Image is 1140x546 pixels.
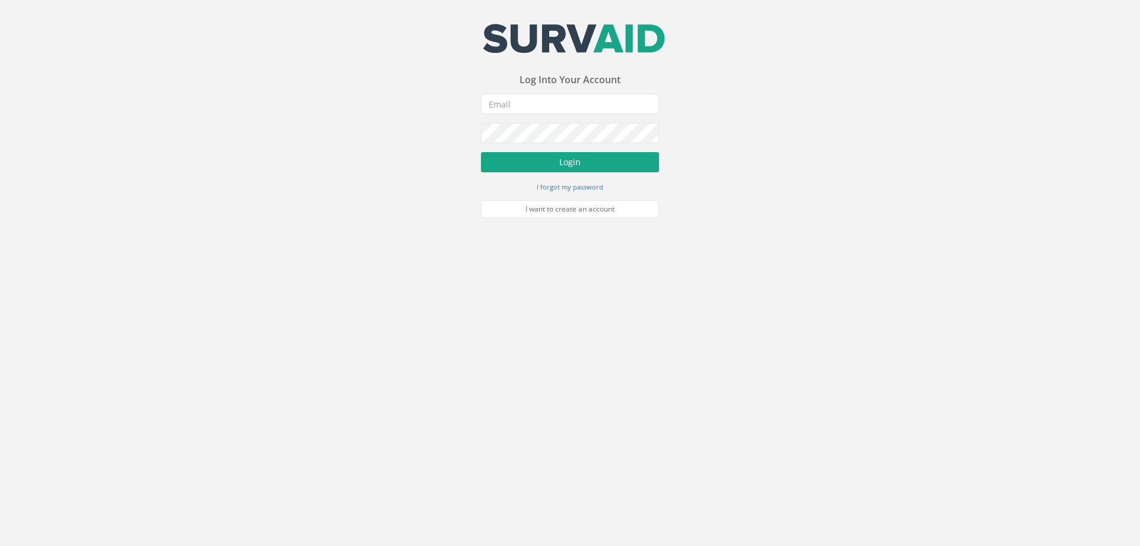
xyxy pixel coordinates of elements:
a: I forgot my password [537,181,603,192]
a: I want to create an account [481,200,659,218]
h3: Log Into Your Account [481,75,659,86]
button: Login [481,152,659,172]
input: Email [481,94,659,114]
small: I forgot my password [537,182,603,191]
